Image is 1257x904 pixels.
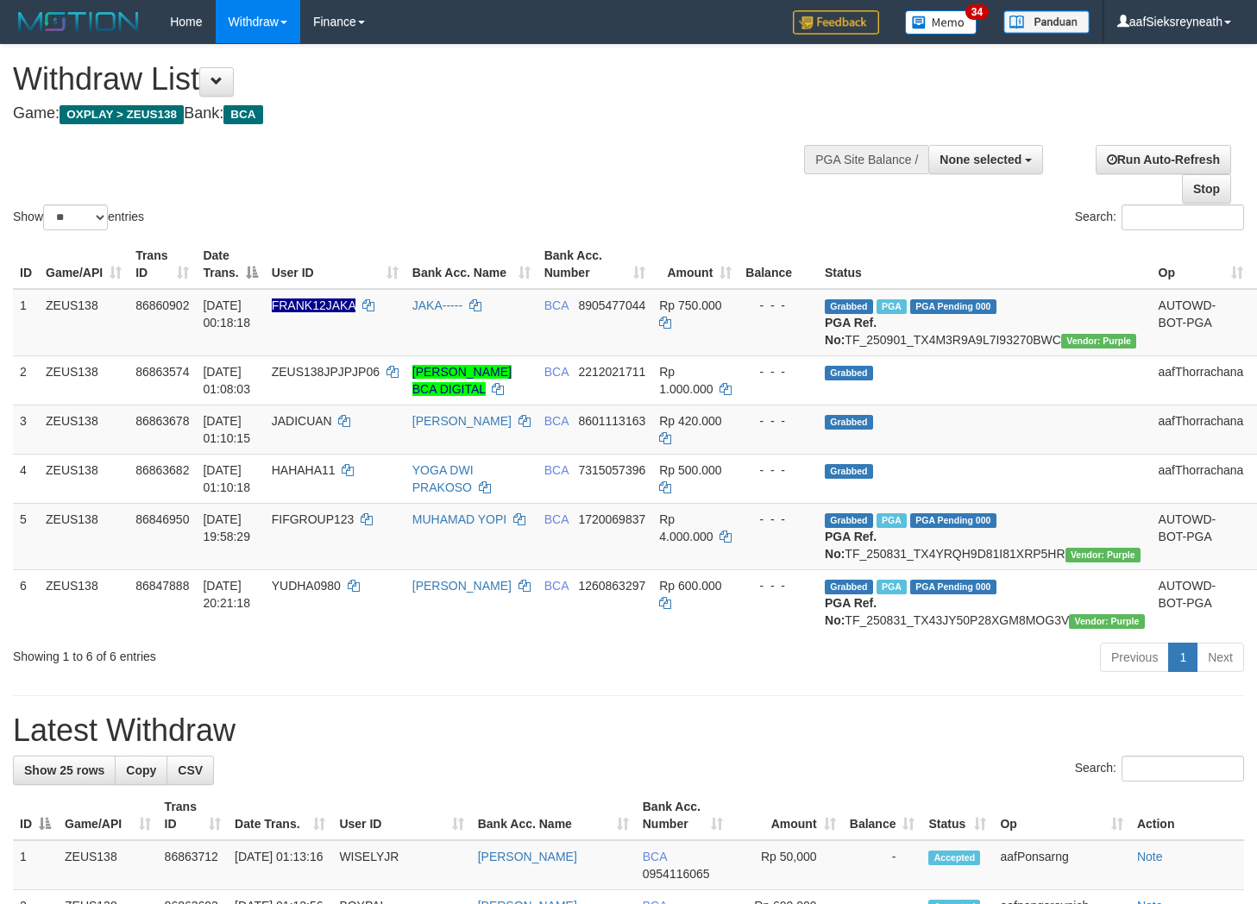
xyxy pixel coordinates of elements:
td: 5 [13,503,39,569]
span: Copy 7315057396 to clipboard [578,463,645,477]
span: BCA [643,850,667,863]
span: 86847888 [135,579,189,593]
span: [DATE] 19:58:29 [203,512,250,543]
td: TF_250901_TX4M3R9A9L7I93270BWC [818,289,1152,356]
span: [DATE] 00:18:18 [203,298,250,330]
th: Trans ID: activate to sort column ascending [158,791,228,840]
td: TF_250831_TX4YRQH9D81I81XRP5HR [818,503,1152,569]
a: JAKA----- [412,298,462,312]
th: Bank Acc. Number: activate to sort column ascending [537,240,653,289]
h4: Game: Bank: [13,105,820,122]
span: Grabbed [825,299,873,314]
td: 3 [13,405,39,454]
span: Marked by aafnoeunsreypich [877,513,907,528]
span: Copy 1260863297 to clipboard [578,579,645,593]
b: PGA Ref. No: [825,596,877,627]
a: MUHAMAD YOPI [412,512,506,526]
span: Copy 1720069837 to clipboard [578,512,645,526]
div: - - - [745,363,811,380]
input: Search: [1122,756,1244,782]
div: - - - [745,412,811,430]
th: Op: activate to sort column ascending [993,791,1129,840]
td: ZEUS138 [39,289,129,356]
span: [DATE] 20:21:18 [203,579,250,610]
span: Copy 2212021711 to clipboard [578,365,645,379]
th: Game/API: activate to sort column ascending [58,791,158,840]
span: [DATE] 01:08:03 [203,365,250,396]
span: Accepted [928,851,980,865]
span: BCA [544,365,569,379]
td: aafThorrachana [1152,454,1251,503]
a: Show 25 rows [13,756,116,785]
td: [DATE] 01:13:16 [228,840,332,890]
td: - [843,840,922,890]
td: AUTOWD-BOT-PGA [1152,289,1251,356]
a: Stop [1182,174,1231,204]
label: Search: [1075,756,1244,782]
a: CSV [167,756,214,785]
div: - - - [745,511,811,528]
span: Copy 8905477044 to clipboard [578,298,645,312]
td: 1 [13,289,39,356]
th: Status: activate to sort column ascending [921,791,993,840]
span: Show 25 rows [24,763,104,777]
span: Rp 1.000.000 [659,365,713,396]
input: Search: [1122,204,1244,230]
td: ZEUS138 [39,454,129,503]
td: ZEUS138 [58,840,158,890]
span: Nama rekening ada tanda titik/strip, harap diedit [272,298,355,312]
td: 2 [13,355,39,405]
td: AUTOWD-BOT-PGA [1152,569,1251,636]
a: [PERSON_NAME] BCA DIGITAL [412,365,512,396]
td: ZEUS138 [39,503,129,569]
span: CSV [178,763,203,777]
span: BCA [544,463,569,477]
b: PGA Ref. No: [825,530,877,561]
td: aafThorrachana [1152,405,1251,454]
span: Copy 8601113163 to clipboard [578,414,645,428]
span: ZEUS138JPJPJP06 [272,365,380,379]
span: Grabbed [825,464,873,479]
span: Marked by aafnoeunsreypich [877,580,907,594]
span: 86846950 [135,512,189,526]
label: Show entries [13,204,144,230]
th: Action [1130,791,1244,840]
span: PGA Pending [910,299,996,314]
div: - - - [745,297,811,314]
th: Bank Acc. Name: activate to sort column ascending [405,240,537,289]
th: Date Trans.: activate to sort column descending [196,240,264,289]
span: None selected [940,153,1021,166]
h1: Withdraw List [13,62,820,97]
span: PGA Pending [910,513,996,528]
span: Rp 420.000 [659,414,721,428]
th: Op: activate to sort column ascending [1152,240,1251,289]
span: Rp 500.000 [659,463,721,477]
td: AUTOWD-BOT-PGA [1152,503,1251,569]
td: 6 [13,569,39,636]
span: [DATE] 01:10:15 [203,414,250,445]
a: YOGA DWI PRAKOSO [412,463,474,494]
td: Rp 50,000 [730,840,843,890]
div: - - - [745,461,811,479]
img: panduan.png [1003,10,1090,34]
span: BCA [544,298,569,312]
th: User ID: activate to sort column ascending [265,240,405,289]
img: Feedback.jpg [793,10,879,35]
td: ZEUS138 [39,405,129,454]
a: Note [1137,850,1163,863]
b: PGA Ref. No: [825,316,877,347]
span: BCA [544,414,569,428]
span: Vendor URL: https://trx4.1velocity.biz [1065,548,1141,562]
select: Showentries [43,204,108,230]
td: 4 [13,454,39,503]
div: - - - [745,577,811,594]
span: Copy [126,763,156,777]
span: Grabbed [825,366,873,380]
th: Bank Acc. Name: activate to sort column ascending [471,791,636,840]
h1: Latest Withdraw [13,713,1244,748]
th: Amount: activate to sort column ascending [730,791,843,840]
a: [PERSON_NAME] [478,850,577,863]
th: Balance: activate to sort column ascending [843,791,922,840]
th: Status [818,240,1152,289]
span: HAHAHA11 [272,463,336,477]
